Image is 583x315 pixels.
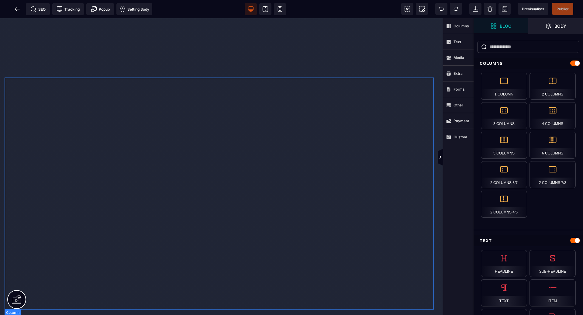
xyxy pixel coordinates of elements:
span: Tracking [57,6,80,12]
strong: Columns [454,24,469,28]
span: SEO [30,6,46,12]
div: Sub-Headline [530,250,576,277]
span: Preview [518,3,548,15]
div: 6 Columns [530,132,576,159]
span: Popup [91,6,110,12]
span: View components [401,3,413,15]
strong: Body [554,24,566,28]
strong: Other [454,103,463,107]
div: Item [530,279,576,306]
span: Screenshot [416,3,428,15]
strong: Extra [454,71,463,76]
strong: Media [454,55,464,60]
div: Columns [474,58,583,69]
strong: Bloc [500,24,511,28]
strong: Payment [454,119,469,123]
strong: Text [454,40,461,44]
div: 2 Columns 4/5 [481,191,527,218]
div: Headline [481,250,527,277]
div: 2 Columns 7/3 [530,161,576,188]
span: Setting Body [119,6,149,12]
span: Open Layer Manager [528,18,583,34]
span: Open Blocks [474,18,528,34]
div: 4 Columns [530,102,576,129]
span: Publier [557,7,569,11]
strong: Custom [454,135,467,139]
div: 1 Column [481,73,527,100]
div: 5 Columns [481,132,527,159]
div: Text [474,235,583,246]
div: 2 Columns 3/7 [481,161,527,188]
strong: Forms [454,87,465,92]
div: 3 Columns [481,102,527,129]
span: Previsualiser [522,7,544,11]
div: Text [481,279,527,306]
div: 2 Columns [530,73,576,100]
